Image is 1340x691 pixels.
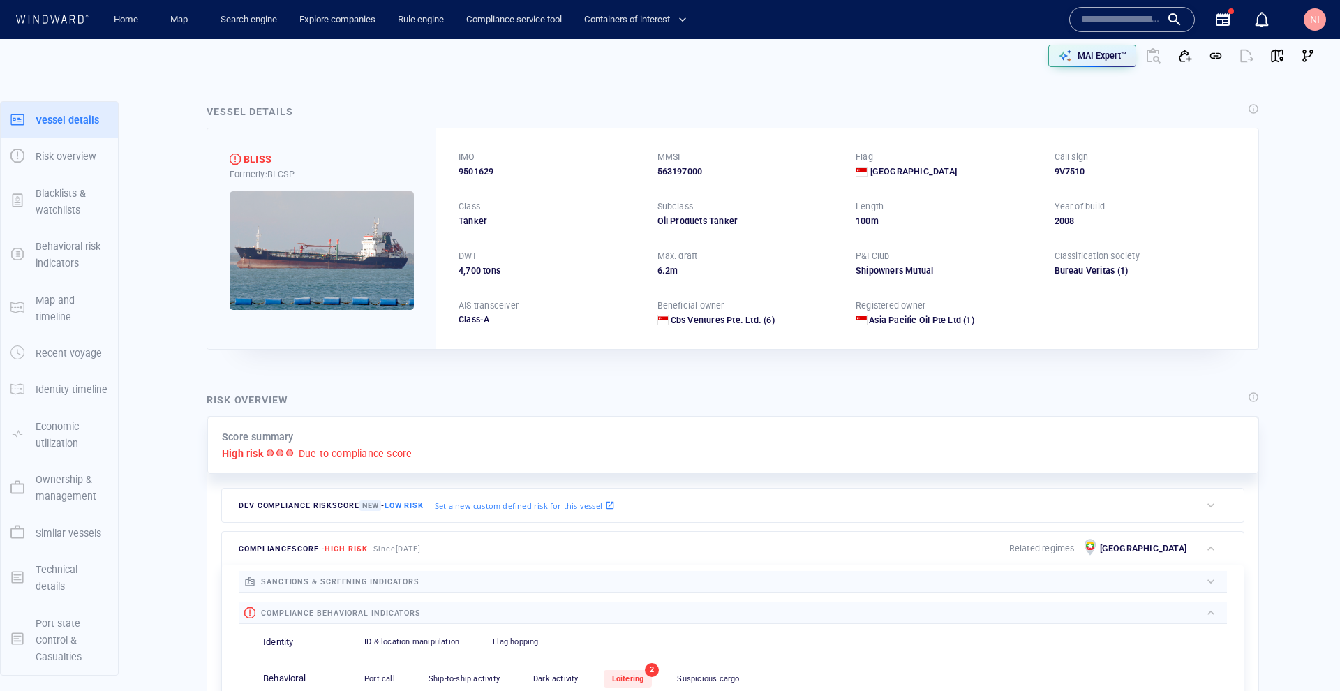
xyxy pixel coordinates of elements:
[1055,215,1237,228] div: 2008
[1,138,118,174] button: Risk overview
[1078,50,1126,62] p: MAI Expert™
[584,12,687,28] span: Containers of interest
[36,148,96,165] p: Risk overview
[1,175,118,229] button: Blacklists & watchlists
[207,103,293,120] div: Vessel details
[263,636,294,649] p: Identity
[671,314,775,327] a: Cbs Ventures Pte. Ltd. (6)
[36,418,108,452] p: Economic utilization
[1301,6,1329,34] button: NI
[215,8,283,32] a: Search engine
[36,525,101,542] p: Similar vessels
[1,481,118,494] a: Ownership & management
[1310,14,1320,25] span: NI
[207,392,288,408] div: Risk overview
[671,315,761,325] span: Cbs Ventures Pte. Ltd.
[459,151,475,163] p: IMO
[856,216,871,226] span: 100
[657,250,698,262] p: Max. draft
[1048,45,1136,67] button: MAI Expert™
[222,445,264,462] p: High risk
[856,265,1038,277] div: Shipowners Mutual
[1,335,118,371] button: Recent voyage
[1100,542,1186,555] p: [GEOGRAPHIC_DATA]
[165,8,198,32] a: Map
[36,292,108,326] p: Map and timeline
[230,154,241,165] div: High risk
[869,314,974,327] a: Asia Pacific Oil Pte Ltd (1)
[1,515,118,551] button: Similar vessels
[1,371,118,408] button: Identity timeline
[385,501,424,510] span: Low risk
[392,8,449,32] a: Rule engine
[657,299,724,312] p: Beneficial owner
[1055,151,1089,163] p: Call sign
[1,112,118,126] a: Vessel details
[1,282,118,336] button: Map and timeline
[1,408,118,462] button: Economic utilization
[435,498,615,513] a: Set a new custom defined risk for this vessel
[1055,200,1105,213] p: Year of build
[1,346,118,359] a: Recent voyage
[533,674,579,683] span: Dark activity
[1200,40,1231,71] button: Get link
[657,200,694,213] p: Subclass
[1055,265,1115,277] div: Bureau Veritas
[1,301,118,314] a: Map and timeline
[645,663,659,677] span: 2
[261,609,421,618] span: compliance behavioral indicators
[1055,265,1237,277] div: Bureau Veritas
[1,102,118,138] button: Vessel details
[1,526,118,539] a: Similar vessels
[1,228,118,282] button: Behavioral risk indicators
[871,216,879,226] span: m
[325,544,367,553] span: High risk
[657,165,840,178] div: 563197000
[36,381,107,398] p: Identity timeline
[36,615,108,666] p: Port state Control & Casualties
[961,314,974,327] span: (1)
[364,637,459,646] span: ID & location manipulation
[1293,40,1323,71] button: Visual Link Analysis
[657,215,840,228] div: Oil Products Tanker
[299,445,412,462] p: Due to compliance score
[459,165,493,178] span: 9501629
[1009,542,1075,555] p: Related regimes
[657,151,680,163] p: MMSI
[612,674,644,683] span: Loitering
[159,8,204,32] button: Map
[1,194,118,207] a: Blacklists & watchlists
[1,427,118,440] a: Economic utilization
[261,577,419,586] span: sanctions & screening indicators
[1,461,118,515] button: Ownership & management
[1,382,118,396] a: Identity timeline
[1055,165,1237,178] div: 9V7510
[1281,628,1330,681] iframe: Chat
[230,191,414,310] img: 5905c41107b22b4c7bf774dc_0
[459,299,519,312] p: AIS transceiver
[856,299,925,312] p: Registered owner
[662,265,665,276] span: .
[36,112,99,128] p: Vessel details
[459,215,641,228] div: Tanker
[459,200,480,213] p: Class
[670,265,678,276] span: m
[435,500,602,512] p: Set a new custom defined risk for this vessel
[1,605,118,676] button: Port state Control & Casualties
[1253,11,1270,28] div: Notification center
[461,8,567,32] a: Compliance service tool
[579,8,699,32] button: Containers of interest
[856,250,890,262] p: P&I Club
[222,429,294,445] p: Score summary
[459,265,641,277] div: 4,700 tons
[36,561,108,595] p: Technical details
[869,315,961,325] span: Asia Pacific Oil Pte Ltd
[665,265,670,276] span: 2
[1,570,118,584] a: Technical details
[677,674,739,683] span: Suspicious cargo
[359,500,381,511] span: New
[364,674,395,683] span: Port call
[294,8,381,32] a: Explore companies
